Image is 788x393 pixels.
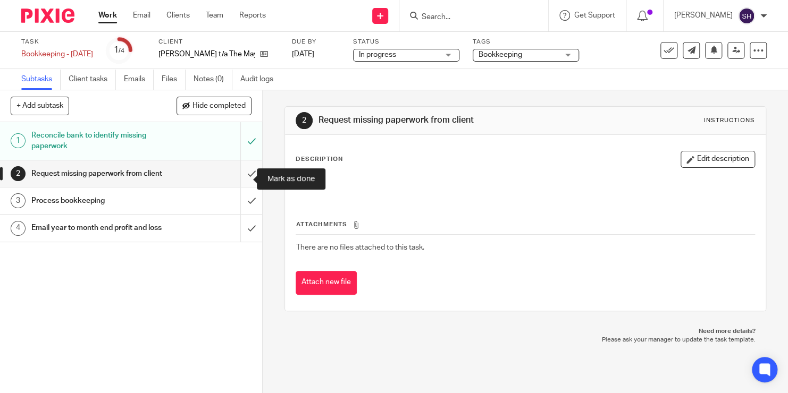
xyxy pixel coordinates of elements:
[119,48,124,54] small: /4
[292,38,340,46] label: Due by
[21,38,93,46] label: Task
[240,69,281,90] a: Audit logs
[133,10,150,21] a: Email
[192,102,246,110] span: Hide completed
[177,97,252,115] button: Hide completed
[574,12,615,19] span: Get Support
[158,49,255,59] p: [PERSON_NAME] t/a The Mayfly
[296,112,313,129] div: 2
[31,220,164,236] h1: Email year to month end profit and loss
[98,10,117,21] a: Work
[295,327,756,336] p: Need more details?
[21,49,93,59] div: Bookkeeping - [DATE]
[11,133,26,148] div: 1
[292,50,314,58] span: [DATE]
[674,10,733,21] p: [PERSON_NAME]
[31,193,164,209] h1: Process bookkeeping
[31,127,164,155] h1: Reconcile bank to identify missing paperwork
[295,336,756,344] p: Please ask your manager to update the task template.
[11,221,26,236] div: 4
[206,10,223,21] a: Team
[473,38,579,46] label: Tags
[21,49,93,59] div: Bookkeeping - July 2025
[21,8,74,23] img: Pixie
[296,221,347,227] span: Attachments
[353,38,459,46] label: Status
[296,155,343,164] p: Description
[359,51,396,58] span: In progress
[69,69,116,90] a: Client tasks
[31,166,164,182] h1: Request missing paperwork from client
[479,51,522,58] span: Bookkeeping
[318,115,548,126] h1: Request missing paperwork from client
[11,97,69,115] button: + Add subtask
[114,44,124,56] div: 1
[124,69,154,90] a: Emails
[158,38,279,46] label: Client
[738,7,755,24] img: svg%3E
[681,151,755,168] button: Edit description
[194,69,232,90] a: Notes (0)
[296,271,357,295] button: Attach new file
[704,116,755,125] div: Instructions
[162,69,186,90] a: Files
[239,10,266,21] a: Reports
[11,193,26,208] div: 3
[21,69,61,90] a: Subtasks
[296,244,424,251] span: There are no files attached to this task.
[11,166,26,181] div: 2
[166,10,190,21] a: Clients
[421,13,516,22] input: Search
